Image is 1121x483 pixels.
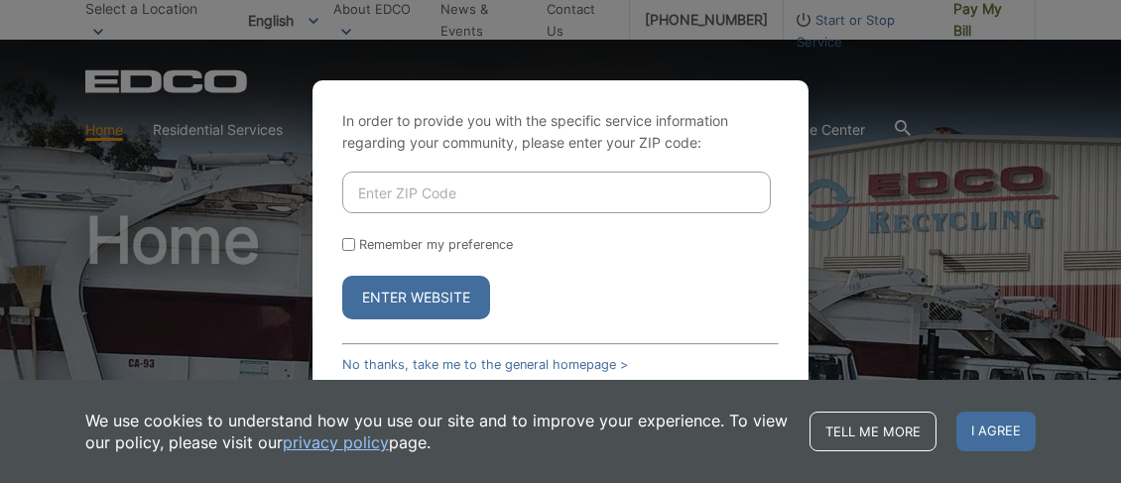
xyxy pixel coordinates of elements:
p: In order to provide you with the specific service information regarding your community, please en... [342,110,779,154]
a: Tell me more [810,412,936,451]
p: We use cookies to understand how you use our site and to improve your experience. To view our pol... [85,410,790,453]
button: Enter Website [342,276,490,319]
span: I agree [956,412,1036,451]
a: No thanks, take me to the general homepage > [342,357,628,372]
label: Remember my preference [359,237,513,252]
input: Enter ZIP Code [342,172,771,213]
a: privacy policy [283,431,389,453]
